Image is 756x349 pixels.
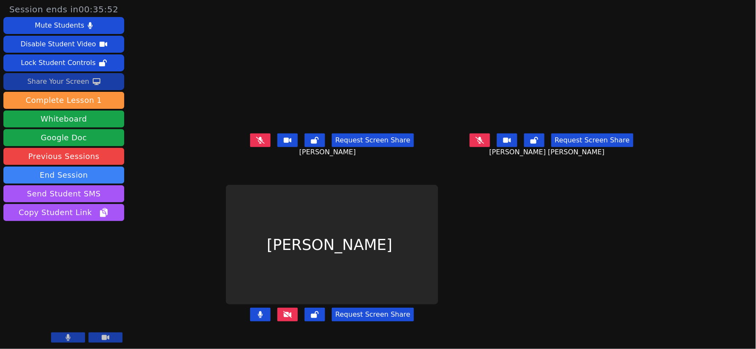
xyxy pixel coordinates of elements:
[300,147,358,157] span: [PERSON_NAME]
[551,133,633,147] button: Request Screen Share
[19,207,109,218] span: Copy Student Link
[3,204,124,221] button: Copy Student Link
[489,147,607,157] span: [PERSON_NAME] [PERSON_NAME]
[3,111,124,128] button: Whiteboard
[3,36,124,53] button: Disable Student Video
[332,133,414,147] button: Request Screen Share
[3,148,124,165] a: Previous Sessions
[3,185,124,202] button: Send Student SMS
[27,75,89,88] div: Share Your Screen
[226,185,439,304] div: [PERSON_NAME]
[3,54,124,71] button: Lock Student Controls
[3,167,124,184] button: End Session
[3,73,124,90] button: Share Your Screen
[20,37,96,51] div: Disable Student Video
[332,308,414,321] button: Request Screen Share
[3,129,124,146] a: Google Doc
[21,56,96,70] div: Lock Student Controls
[3,92,124,109] button: Complete Lesson 1
[79,4,119,14] time: 00:35:52
[35,19,84,32] div: Mute Students
[9,3,119,15] span: Session ends in
[3,17,124,34] button: Mute Students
